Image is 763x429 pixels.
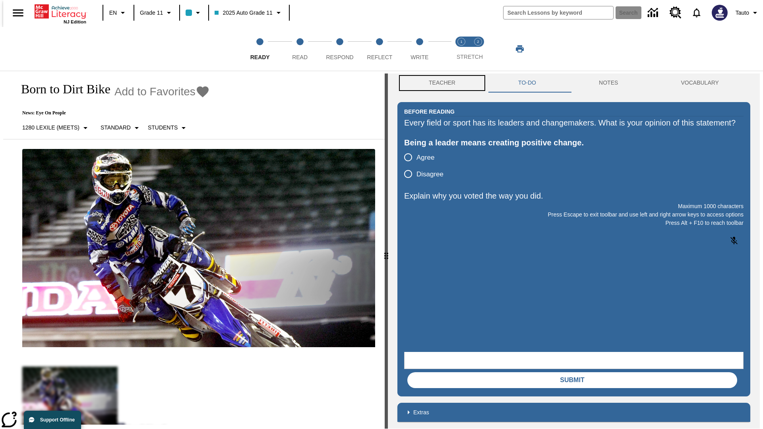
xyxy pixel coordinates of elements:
a: Resource Center, Will open in new tab [665,2,686,23]
h1: Born to Dirt Bike [13,82,110,97]
div: Every field or sport has its leaders and changemakers. What is your opinion of this statement? [404,116,744,129]
button: Reflect step 4 of 5 [356,27,403,71]
button: Scaffolds, Standard [97,121,145,135]
span: Reflect [367,54,393,60]
span: EN [109,9,117,17]
button: Grade: Grade 11, Select a grade [137,6,177,20]
button: Select a new avatar [707,2,732,23]
button: Ready step 1 of 5 [237,27,283,71]
button: Class color is light blue. Change class color [182,6,206,20]
div: Home [35,3,86,24]
span: Grade 11 [140,9,163,17]
text: 2 [477,40,479,44]
span: Write [411,54,428,60]
img: Avatar [712,5,728,21]
span: Tauto [736,9,749,17]
div: Extras [397,403,750,422]
button: Select Student [145,121,192,135]
img: Motocross racer James Stewart flies through the air on his dirt bike. [22,149,375,348]
a: Notifications [686,2,707,23]
div: poll [404,149,450,182]
button: Print [507,42,533,56]
button: Write step 5 of 5 [397,27,443,71]
div: Press Enter or Spacebar and then press right and left arrow keys to move the slider [385,73,388,429]
button: Language: EN, Select a language [106,6,131,20]
span: Agree [416,153,434,163]
span: Respond [326,54,353,60]
button: Stretch Respond step 2 of 2 [467,27,490,71]
span: 2025 Auto Grade 11 [215,9,272,17]
button: NOTES [567,73,649,93]
button: Submit [407,372,737,388]
div: activity [388,73,760,429]
p: 1280 Lexile (Meets) [22,124,79,132]
div: Instructional Panel Tabs [397,73,750,93]
div: reading [3,73,385,425]
span: Ready [250,54,270,60]
button: Open side menu [6,1,30,25]
span: Add to Favorites [114,85,196,98]
span: Support Offline [40,417,75,423]
a: Data Center [643,2,665,24]
button: VOCABULARY [649,73,750,93]
p: Students [148,124,178,132]
button: TO-DO [487,73,567,93]
span: NJ Edition [64,19,86,24]
p: Press Alt + F10 to reach toolbar [404,219,744,227]
h2: Before Reading [404,107,455,116]
button: Read step 2 of 5 [277,27,323,71]
p: Standard [101,124,131,132]
body: Explain why you voted the way you did. Maximum 1000 characters Press Alt + F10 to reach toolbar P... [3,6,116,14]
button: Respond step 3 of 5 [317,27,363,71]
text: 1 [460,40,462,44]
button: Support Offline [24,411,81,429]
p: Press Escape to exit toolbar and use left and right arrow keys to access options [404,211,744,219]
button: Click to activate and allow voice recognition [724,231,744,250]
button: Add to Favorites - Born to Dirt Bike [114,85,210,99]
p: News: Eye On People [13,110,210,116]
div: Being a leader means creating positive change. [404,136,744,149]
button: Class: 2025 Auto Grade 11, Select your class [211,6,286,20]
input: search field [504,6,613,19]
button: Profile/Settings [732,6,763,20]
span: Disagree [416,169,443,180]
span: STRETCH [457,54,483,60]
p: Extras [413,408,429,417]
p: Maximum 1000 characters [404,202,744,211]
button: Teacher [397,73,487,93]
p: Explain why you voted the way you did. [404,189,744,202]
span: Read [292,54,308,60]
button: Stretch Read step 1 of 2 [450,27,473,71]
button: Select Lexile, 1280 Lexile (Meets) [19,121,93,135]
